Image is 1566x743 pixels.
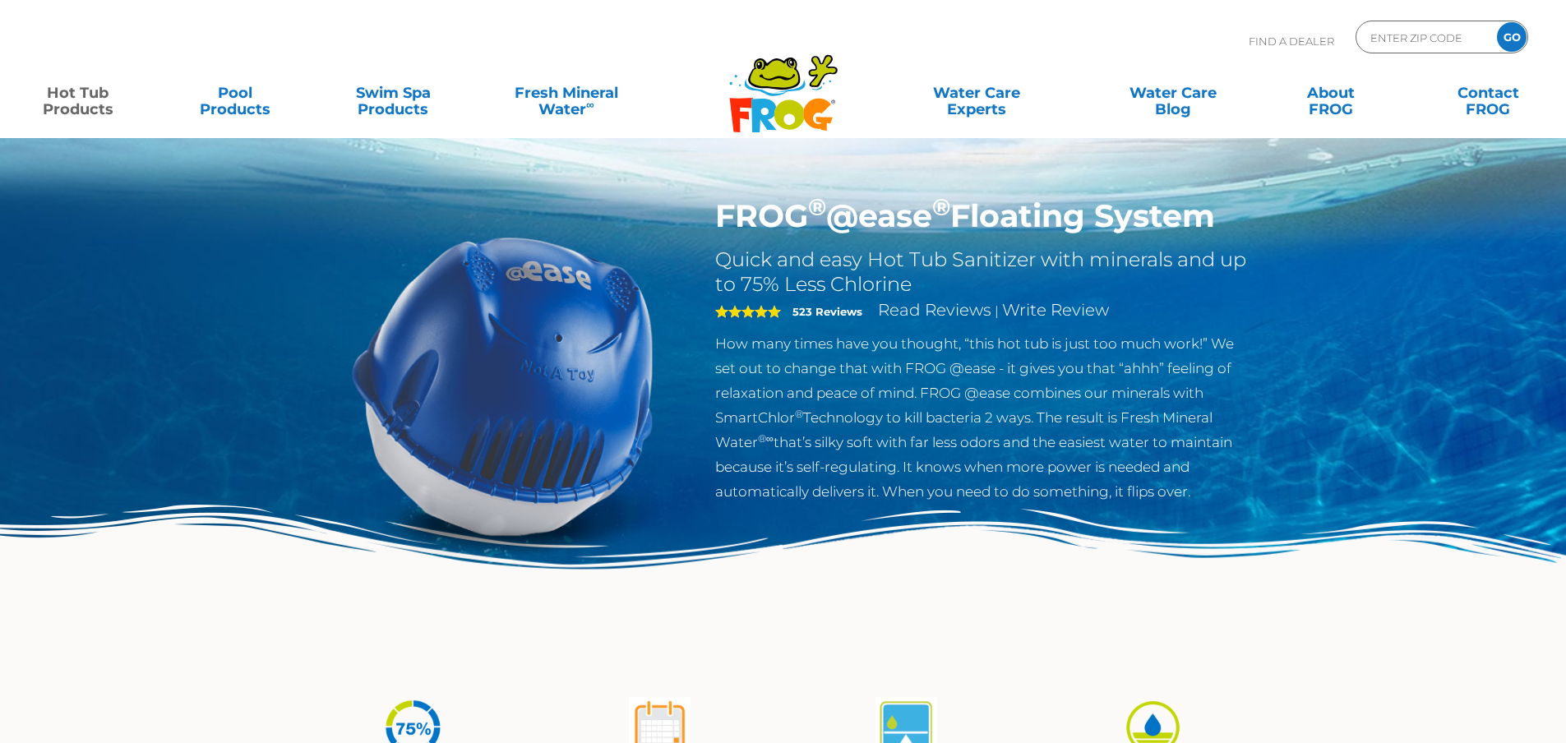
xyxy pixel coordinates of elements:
input: GO [1497,22,1527,52]
sup: ® [808,192,826,221]
img: Frog Products Logo [720,33,847,133]
a: Water CareExperts [877,76,1076,109]
p: How many times have you thought, “this hot tub is just too much work!” We set out to change that ... [715,331,1252,504]
a: ContactFROG [1427,76,1550,109]
h2: Quick and easy Hot Tub Sanitizer with minerals and up to 75% Less Chlorine [715,247,1252,297]
span: | [995,303,999,319]
p: Find A Dealer [1249,21,1334,62]
a: Write Review [1002,300,1109,320]
a: Hot TubProducts [16,76,139,109]
a: Read Reviews [878,300,991,320]
a: Fresh MineralWater∞ [489,76,643,109]
a: Swim SpaProducts [332,76,455,109]
a: Water CareBlog [1111,76,1234,109]
sup: ®∞ [758,432,774,445]
sup: ® [795,408,803,420]
a: AboutFROG [1269,76,1392,109]
span: 5 [715,305,781,318]
h1: FROG @ease Floating System [715,197,1252,235]
strong: 523 Reviews [792,305,862,318]
sup: ® [932,192,950,221]
sup: ∞ [586,98,594,111]
img: hot-tub-product-atease-system.png [315,197,691,574]
a: PoolProducts [174,76,297,109]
